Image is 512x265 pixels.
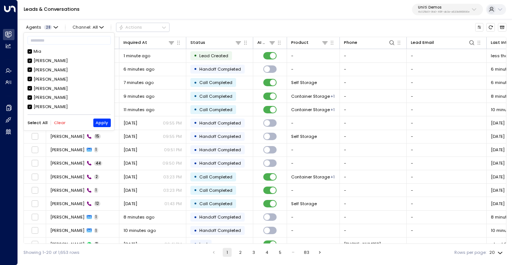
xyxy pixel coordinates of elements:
[28,76,111,83] div: [PERSON_NAME]
[28,94,111,101] div: [PERSON_NAME]
[28,58,111,64] div: [PERSON_NAME]
[33,94,68,101] div: [PERSON_NAME]
[54,120,65,125] button: Clear
[28,85,111,92] div: [PERSON_NAME]
[33,48,41,55] div: Mia
[28,48,111,55] div: Mia
[28,67,111,73] div: [PERSON_NAME]
[33,76,68,83] div: [PERSON_NAME]
[33,104,68,110] div: [PERSON_NAME]
[93,119,111,127] button: Apply
[28,104,111,110] div: [PERSON_NAME]
[28,120,48,125] button: Select All
[33,67,68,73] div: [PERSON_NAME]
[33,58,68,64] div: [PERSON_NAME]
[33,85,68,92] div: [PERSON_NAME]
